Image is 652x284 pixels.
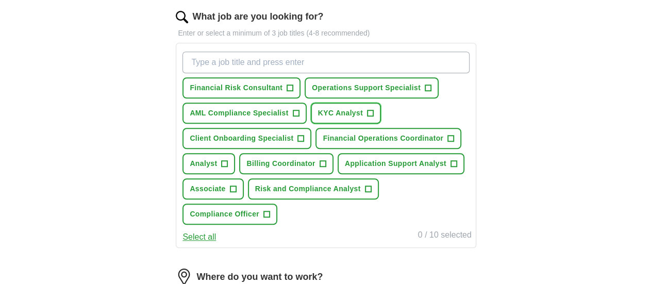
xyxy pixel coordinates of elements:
[192,10,323,24] label: What job are you looking for?
[323,133,443,144] span: Financial Operations Coordinator
[190,82,282,93] span: Financial Risk Consultant
[190,158,217,169] span: Analyst
[182,178,243,199] button: Associate
[182,204,277,225] button: Compliance Officer
[182,128,311,149] button: Client Onboarding Specialist
[196,270,323,284] label: Where do you want to work?
[312,82,421,93] span: Operations Support Specialist
[246,158,315,169] span: Billing Coordinator
[182,52,469,73] input: Type a job title and press enter
[418,229,472,243] div: 0 / 10 selected
[311,103,381,124] button: KYC Analyst
[190,108,288,119] span: AML Compliance Specialist
[305,77,439,98] button: Operations Support Specialist
[315,128,461,149] button: Financial Operations Coordinator
[248,178,379,199] button: Risk and Compliance Analyst
[239,153,333,174] button: Billing Coordinator
[345,158,446,169] span: Application Support Analyst
[182,77,300,98] button: Financial Risk Consultant
[190,209,259,220] span: Compliance Officer
[176,11,188,23] img: search.png
[338,153,464,174] button: Application Support Analyst
[182,231,216,243] button: Select all
[182,103,306,124] button: AML Compliance Specialist
[318,108,363,119] span: KYC Analyst
[255,183,361,194] span: Risk and Compliance Analyst
[190,133,293,144] span: Client Onboarding Specialist
[182,153,235,174] button: Analyst
[190,183,225,194] span: Associate
[176,28,476,39] p: Enter or select a minimum of 3 job titles (4-8 recommended)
